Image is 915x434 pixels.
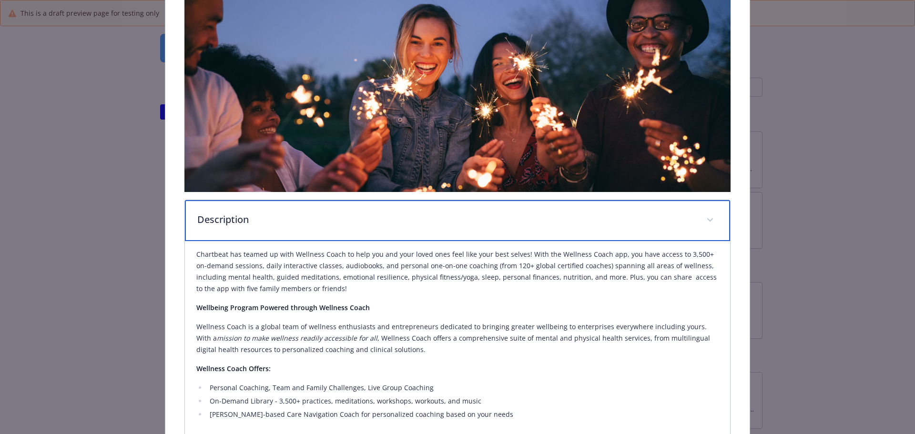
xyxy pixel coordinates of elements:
[217,333,377,343] em: mission to make wellness readily accessible for all
[185,200,731,241] div: Description
[207,382,719,394] li: Personal Coaching, Team and Family Challenges, Live Group Coaching
[197,212,695,227] p: Description
[196,364,271,373] strong: Wellness Coach Offers:
[196,321,719,355] p: Wellness Coach is a global team of wellness enthusiasts and entrepreneurs dedicated to bringing g...
[196,303,370,312] strong: Wellbeing Program Powered through Wellness Coach
[196,249,719,294] p: Chartbeat has teamed up with Wellness Coach to help you and your loved ones feel like your best s...
[207,395,719,407] li: On-Demand Library - 3,500+ practices, meditations, workshops, workouts, and music
[207,409,719,420] li: [PERSON_NAME]-based Care Navigation Coach for personalized coaching based on your needs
